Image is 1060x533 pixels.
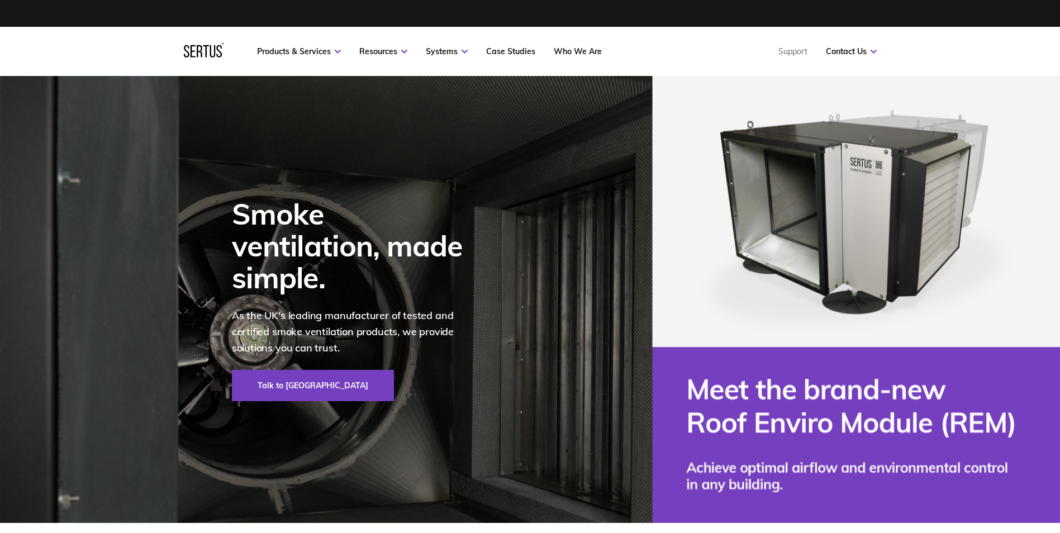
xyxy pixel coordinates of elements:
a: Talk to [GEOGRAPHIC_DATA] [232,370,394,401]
a: Systems [426,46,468,56]
a: Resources [359,46,407,56]
a: Products & Services [257,46,341,56]
p: As the UK's leading manufacturer of tested and certified smoke ventilation products, we provide s... [232,308,478,356]
a: Contact Us [826,46,877,56]
a: Case Studies [486,46,535,56]
a: Support [778,46,807,56]
div: Smoke ventilation, made simple. [232,198,478,294]
a: Who We Are [554,46,602,56]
